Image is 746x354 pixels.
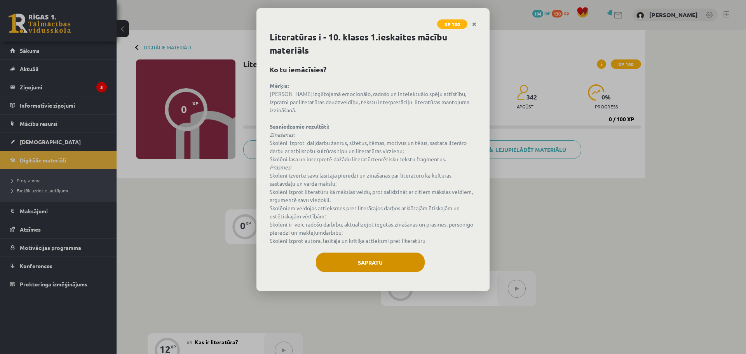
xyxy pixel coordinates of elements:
[270,123,329,130] strong: Sasniedzamie rezultāti:
[270,82,476,245] p: [PERSON_NAME] izglītojamā emocionālo, radošo un intelektuālo spēju attīstību, izpratni par litera...
[270,164,291,171] em: Prasmes:
[437,19,467,29] span: XP 100
[270,31,476,57] h1: Literatūras i - 10. klases 1.ieskaites mācību materiāls
[270,64,476,75] h2: Ko tu iemācīsies?
[316,253,425,272] button: Sapratu
[270,82,289,89] strong: Mērķis:
[467,17,481,32] a: Close
[270,131,295,138] em: Zināšanas:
